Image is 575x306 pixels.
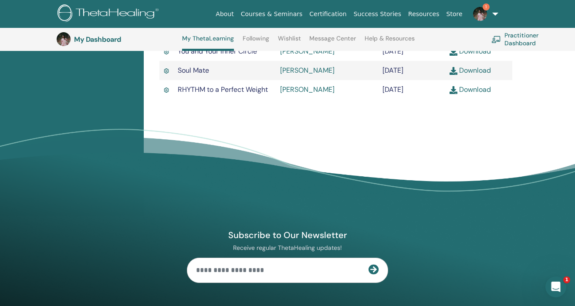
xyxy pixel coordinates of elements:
[563,276,570,283] span: 1
[280,85,335,94] a: [PERSON_NAME]
[187,244,388,252] p: Receive regular ThetaHealing updates!
[57,32,71,46] img: default.jpg
[306,6,350,22] a: Certification
[309,35,356,49] a: Message Center
[378,80,445,99] td: [DATE]
[350,6,405,22] a: Success Stories
[473,7,487,21] img: default.jpg
[182,35,234,51] a: My ThetaLearning
[365,35,415,49] a: Help & Resources
[450,67,457,75] img: download.svg
[450,66,491,75] a: Download
[280,47,335,56] a: [PERSON_NAME]
[278,35,301,49] a: Wishlist
[450,86,457,94] img: download.svg
[450,85,491,94] a: Download
[378,61,445,80] td: [DATE]
[450,47,491,56] a: Download
[164,48,169,56] img: Active Certificate
[491,36,501,43] img: chalkboard-teacher.svg
[237,6,306,22] a: Courses & Seminars
[74,35,161,44] h3: My Dashboard
[212,6,237,22] a: About
[57,4,162,24] img: logo.png
[243,35,269,49] a: Following
[483,3,490,10] span: 1
[164,86,169,94] img: Active Certificate
[378,42,445,61] td: [DATE]
[280,66,335,75] a: [PERSON_NAME]
[178,85,268,94] span: RHYTHM to a Perfect Weight
[443,6,466,22] a: Store
[178,66,209,75] span: Soul Mate
[178,47,257,56] span: You and Your Inner Circle
[491,30,565,49] a: Practitioner Dashboard
[405,6,443,22] a: Resources
[187,229,388,241] h4: Subscribe to Our Newsletter
[545,276,566,297] iframe: Intercom live chat
[450,48,457,56] img: download.svg
[164,67,169,75] img: Active Certificate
